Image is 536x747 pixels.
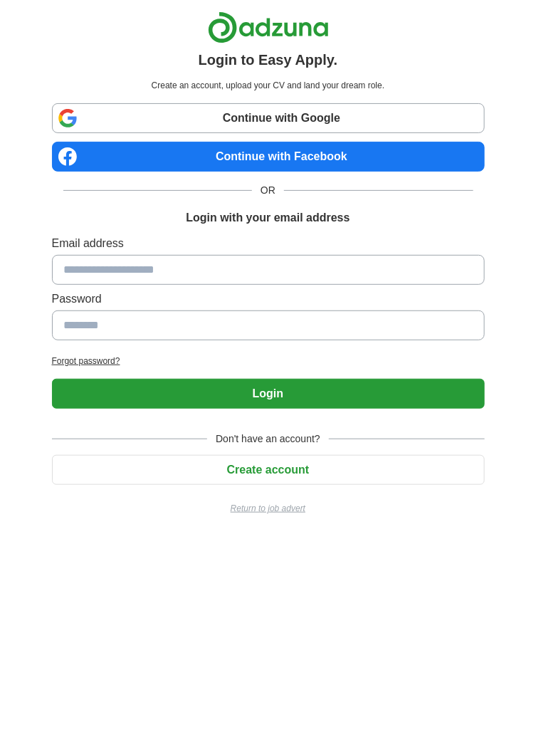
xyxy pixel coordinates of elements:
[55,79,482,92] p: Create an account, upload your CV and land your dream role.
[207,432,329,446] span: Don't have an account?
[52,235,485,252] label: Email address
[252,183,284,198] span: OR
[52,455,485,485] button: Create account
[208,11,329,43] img: Adzuna logo
[52,379,485,409] button: Login
[52,103,485,133] a: Continue with Google
[52,355,485,367] a: Forgot password?
[186,209,350,226] h1: Login with your email address
[199,49,338,70] h1: Login to Easy Apply.
[52,142,485,172] a: Continue with Facebook
[52,502,485,515] a: Return to job advert
[52,291,485,308] label: Password
[52,464,485,476] a: Create account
